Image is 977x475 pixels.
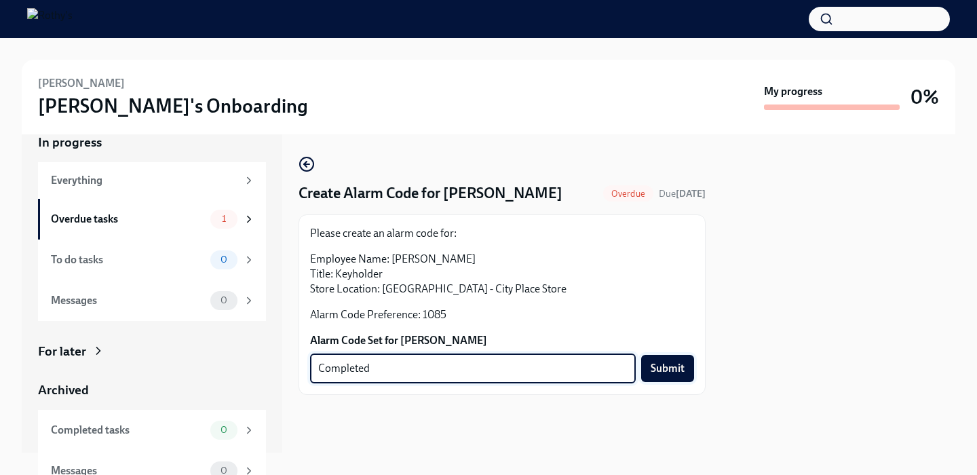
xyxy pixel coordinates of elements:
a: To do tasks0 [38,240,266,280]
span: Due [659,188,706,199]
p: Alarm Code Preference: 1085 [310,307,694,322]
span: 1 [214,214,234,224]
a: Messages0 [38,280,266,321]
textarea: Completed [318,360,628,377]
strong: My progress [764,84,822,99]
button: Submit [641,355,694,382]
h6: [PERSON_NAME] [38,76,125,91]
div: Overdue tasks [51,212,205,227]
span: Overdue [603,189,653,199]
label: Alarm Code Set for [PERSON_NAME] [310,333,694,348]
span: 0 [212,295,235,305]
span: August 19th, 2025 09:00 [659,187,706,200]
a: Completed tasks0 [38,410,266,451]
div: Completed tasks [51,423,205,438]
h4: Create Alarm Code for [PERSON_NAME] [299,183,562,204]
a: In progress [38,134,266,151]
a: Everything [38,162,266,199]
p: Employee Name: [PERSON_NAME] Title: Keyholder Store Location: [GEOGRAPHIC_DATA] - City Place Store [310,252,694,297]
h3: [PERSON_NAME]'s Onboarding [38,94,308,118]
div: Messages [51,293,205,308]
strong: [DATE] [676,188,706,199]
p: Please create an alarm code for: [310,226,694,241]
div: Everything [51,173,237,188]
img: Rothy's [27,8,73,30]
span: 0 [212,425,235,435]
div: For later [38,343,86,360]
span: Submit [651,362,685,375]
a: For later [38,343,266,360]
a: Archived [38,381,266,399]
a: Overdue tasks1 [38,199,266,240]
h3: 0% [911,85,939,109]
span: 0 [212,254,235,265]
div: To do tasks [51,252,205,267]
